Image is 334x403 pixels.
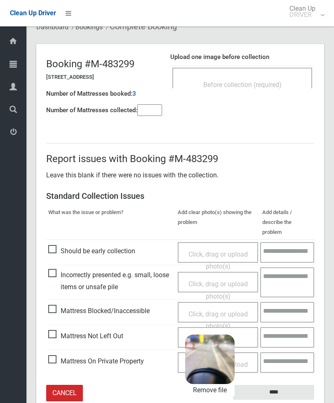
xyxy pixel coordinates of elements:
span: Mattress On Private Property [48,355,144,368]
span: Clean Up Driver [10,9,56,17]
span: Should be early collection [48,245,135,257]
h4: Number of Mattresses collected: [46,107,137,114]
h5: [STREET_ADDRESS] [46,74,162,80]
th: What was the issue or problem? [46,205,176,240]
span: Incorrectly presented e.g. small, loose items or unsafe pile [48,269,174,293]
h2: Report issues with Booking #M-483299 [46,153,314,164]
th: Add clear photo(s) showing the problem [176,205,261,240]
h3: Standard Collection Issues [46,191,314,200]
span: Click, drag or upload photo(s) [188,280,248,300]
span: Clean Up [285,5,324,18]
a: Remove file [185,384,235,396]
p: Leave this blank if there were no issues with the collection. [46,169,314,181]
a: Bookings [75,23,103,31]
h4: Upload one image before collection [170,54,314,61]
th: Add details / describe the problem [260,205,314,240]
span: Mattress Not Left Out [48,330,123,342]
span: Before collection (required) [203,81,282,89]
span: Click, drag or upload photo(s) [188,310,248,330]
a: Cancel [46,385,83,402]
span: Mattress Blocked/Inaccessible [48,305,150,317]
a: Clean Up Driver [10,7,56,19]
small: DRIVER [289,12,315,18]
h4: Number of Mattresses booked: [46,90,132,97]
a: Dashboard [36,23,68,31]
h4: 3 [132,90,136,97]
span: Click, drag or upload photo(s) [188,250,248,271]
li: Complete Booking [104,19,177,34]
h2: Booking #M-483299 [46,59,162,69]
